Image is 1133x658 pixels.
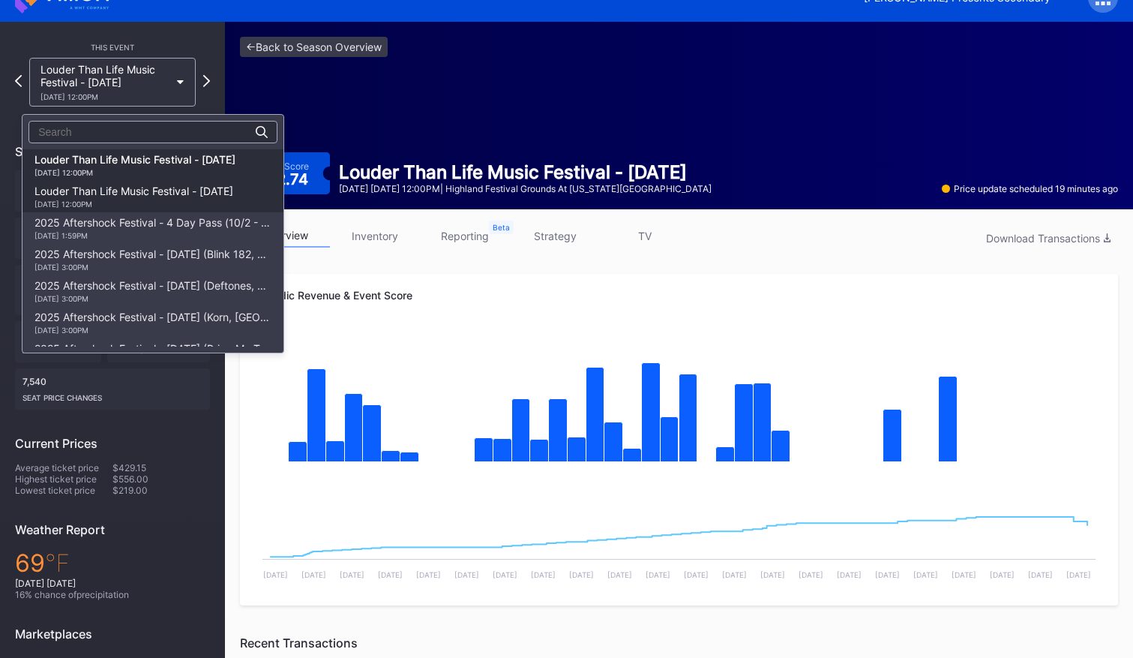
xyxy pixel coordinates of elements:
[34,311,271,335] div: 2025 Aftershock Festival - [DATE] (Korn, [GEOGRAPHIC_DATA], Gojira, Three Days Grace)
[34,294,271,303] div: [DATE] 3:00PM
[34,168,235,177] div: [DATE] 12:00PM
[34,342,271,366] div: 2025 Aftershock Festival - [DATE] (Bring Me The Horizon, [PERSON_NAME], [PERSON_NAME], [PERSON_NA...
[34,248,271,272] div: 2025 Aftershock Festival - [DATE] (Blink 182, Good Charlotte, All Time Low, All American Rejects)
[34,185,233,209] div: Louder Than Life Music Festival - [DATE]
[34,216,271,240] div: 2025 Aftershock Festival - 4 Day Pass (10/2 - 10/5) (Blink 182, Deftones, Korn, Bring Me The Hori...
[34,326,271,335] div: [DATE] 3:00PM
[34,200,233,209] div: [DATE] 12:00PM
[34,153,235,177] div: Louder Than Life Music Festival - [DATE]
[240,635,1118,650] div: Recent Transactions
[34,279,271,303] div: 2025 Aftershock Festival - [DATE] (Deftones, A Perfect Circle, Turnstile, Lamb of God)
[34,231,271,240] div: [DATE] 1:59PM
[15,626,210,641] div: Marketplaces
[38,126,169,138] input: Search
[34,263,271,272] div: [DATE] 3:00PM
